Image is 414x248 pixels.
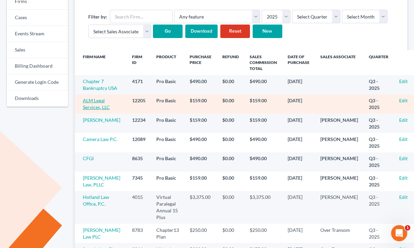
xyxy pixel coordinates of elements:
a: Edit [399,98,408,103]
a: [PERSON_NAME] [83,117,120,123]
td: $250.00 [184,224,217,243]
a: Edit [399,117,408,123]
label: Filter by: [88,13,107,20]
td: [PERSON_NAME] [315,172,363,191]
td: $159.00 [184,172,217,191]
input: Go [153,25,183,38]
td: [DATE] [282,152,315,172]
a: New [253,25,282,38]
td: Pro Basic [151,172,184,191]
td: [DATE] [282,95,315,114]
th: Firm ID [127,50,151,75]
a: Billing Dashboard [7,58,68,74]
a: Edit [399,227,408,233]
th: Sales Associate [315,50,363,75]
td: Pro Basic [151,114,184,133]
a: CFGI [83,155,94,161]
td: $159.00 [244,95,282,114]
td: Q3 - 2025 [363,191,394,224]
td: $159.00 [244,114,282,133]
td: $490.00 [184,152,217,172]
td: $490.00 [184,75,217,94]
span: 1 [405,225,410,231]
td: $490.00 [244,152,282,172]
a: Edit [399,175,408,181]
td: Q3 - 2025 [363,133,394,152]
a: Holland Law Office, P.C. [83,194,109,207]
a: Downloads [7,91,68,107]
td: [DATE] [282,75,315,94]
td: Q3 - 2025 [363,224,394,243]
td: Q3 - 2025 [363,95,394,114]
td: [DATE] [282,191,315,224]
a: ALM Legal Services, LLC [83,98,110,110]
td: Q3 - 2025 [363,172,394,191]
td: $3,375.00 [244,191,282,224]
a: Chapter 7 Bankruptcy USA [83,78,117,91]
td: $250.00 [244,224,282,243]
td: [DATE] [282,224,315,243]
td: Q3 - 2025 [363,75,394,94]
td: Q3 - 2025 [363,152,394,172]
td: Virtual Paralegal Annual 15 Plus [151,191,184,224]
a: [PERSON_NAME] Law PLC [83,227,120,240]
td: Over Transom [315,224,363,243]
a: Reset [220,25,250,38]
a: Camera Law P.C. [83,136,118,142]
th: Purchase Price [184,50,217,75]
td: $0.00 [217,133,244,152]
td: $490.00 [244,133,282,152]
td: 7345 [127,172,151,191]
td: $159.00 [184,95,217,114]
td: 8635 [127,152,151,172]
td: $0.00 [217,172,244,191]
td: [PERSON_NAME] [315,191,363,224]
td: Pro Basic [151,95,184,114]
th: Quarter [363,50,394,75]
td: [DATE] [282,172,315,191]
td: $0.00 [217,75,244,94]
a: Generate Login Code [7,74,68,91]
td: $490.00 [184,133,217,152]
td: 8783 [127,224,151,243]
td: $0.00 [217,152,244,172]
td: [PERSON_NAME] [315,114,363,133]
td: $3,375.00 [184,191,217,224]
iframe: Intercom live chat [391,225,407,241]
td: 12205 [127,95,151,114]
td: [PERSON_NAME] [315,133,363,152]
a: Cases [7,10,68,26]
th: Sales Commission Total [244,50,282,75]
td: $0.00 [217,95,244,114]
td: 4171 [127,75,151,94]
td: Pro Basic [151,133,184,152]
input: Download [185,25,218,38]
th: Refund [217,50,244,75]
th: Product [151,50,184,75]
td: $0.00 [217,224,244,243]
a: [PERSON_NAME] Law, PLLC [83,175,120,187]
a: Edit [399,78,408,84]
td: Chapter13 Plan [151,224,184,243]
td: $0.00 [217,191,244,224]
a: Events Stream [7,26,68,42]
a: Edit [399,136,408,142]
th: Firm Name [75,50,127,75]
td: $159.00 [244,172,282,191]
td: Q3 - 2025 [363,114,394,133]
input: Search Firm... [110,10,172,23]
td: 4015 [127,191,151,224]
a: Edit [399,194,408,200]
a: Edit [399,155,408,161]
td: $0.00 [217,114,244,133]
td: $159.00 [184,114,217,133]
td: [DATE] [282,114,315,133]
td: $490.00 [244,75,282,94]
td: [DATE] [282,133,315,152]
td: Pro Basic [151,75,184,94]
td: [PERSON_NAME] [315,152,363,172]
td: 12089 [127,133,151,152]
td: 12234 [127,114,151,133]
th: Date of Purchase [282,50,315,75]
td: Pro Basic [151,152,184,172]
